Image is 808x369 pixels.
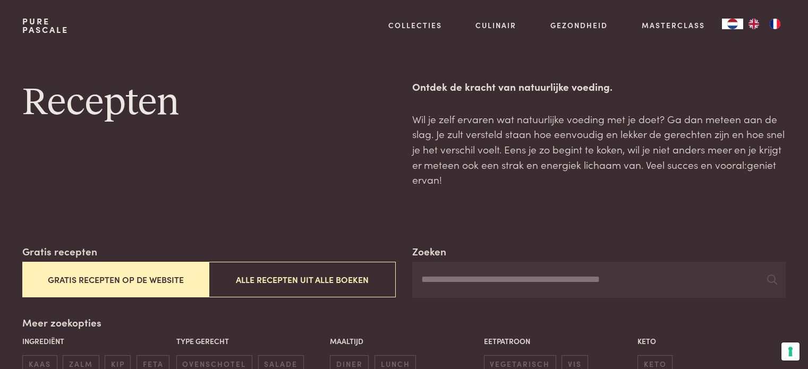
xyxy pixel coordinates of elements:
button: Alle recepten uit alle boeken [209,262,395,297]
button: Gratis recepten op de website [22,262,209,297]
p: Maaltijd [330,336,478,347]
a: EN [743,19,764,29]
aside: Language selected: Nederlands [722,19,786,29]
div: Language [722,19,743,29]
label: Gratis recepten [22,244,97,259]
a: Culinair [475,20,516,31]
a: NL [722,19,743,29]
a: PurePascale [22,17,69,34]
p: Eetpatroon [484,336,632,347]
a: Gezondheid [550,20,608,31]
a: Masterclass [642,20,705,31]
p: Type gerecht [176,336,325,347]
ul: Language list [743,19,786,29]
h1: Recepten [22,79,395,127]
button: Uw voorkeuren voor toestemming voor trackingtechnologieën [781,342,800,361]
a: FR [764,19,786,29]
p: Ingrediënt [22,336,171,347]
label: Zoeken [412,244,446,259]
strong: Ontdek de kracht van natuurlijke voeding. [412,79,613,93]
a: Collecties [388,20,442,31]
p: Keto [637,336,786,347]
p: Wil je zelf ervaren wat natuurlijke voeding met je doet? Ga dan meteen aan de slag. Je zult verst... [412,111,785,187]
